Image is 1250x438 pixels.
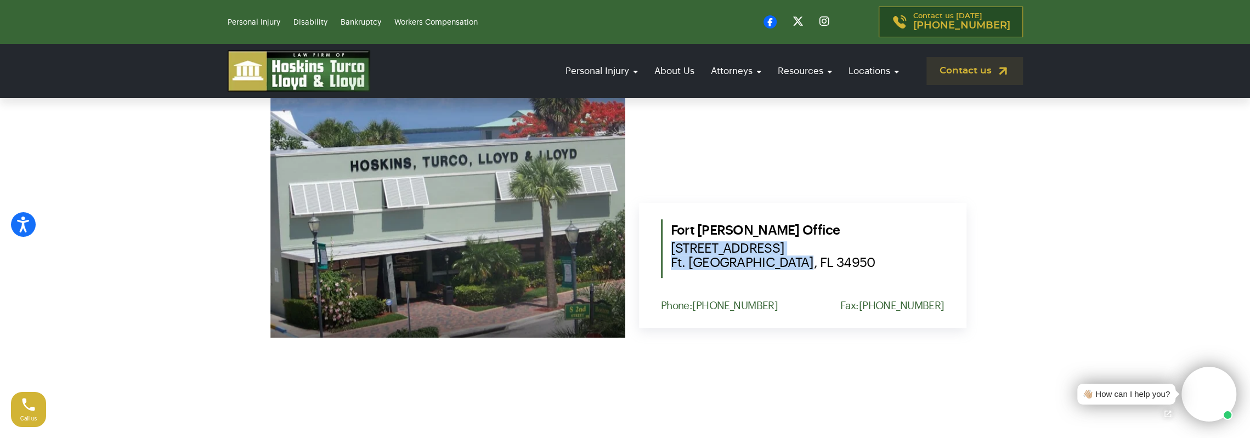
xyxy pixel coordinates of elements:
[705,55,767,87] a: Attorneys
[840,300,944,311] p: Fax:
[843,55,904,87] a: Locations
[879,7,1023,37] a: Contact us [DATE][PHONE_NUMBER]
[1083,388,1170,401] div: 👋🏼 How can I help you?
[649,55,700,87] a: About Us
[293,19,327,26] a: Disability
[671,219,944,270] h5: Fort [PERSON_NAME] Office
[394,19,478,26] a: Workers Compensation
[926,57,1023,85] a: Contact us
[341,19,381,26] a: Bankruptcy
[671,241,944,270] span: [STREET_ADDRESS] Ft. [GEOGRAPHIC_DATA], FL 34950
[913,13,1010,31] p: Contact us [DATE]
[20,416,37,422] span: Call us
[560,55,643,87] a: Personal Injury
[692,300,778,311] a: [PHONE_NUMBER]
[228,19,280,26] a: Personal Injury
[858,300,944,311] a: [PHONE_NUMBER]
[1156,402,1179,425] a: Open chat
[661,300,778,311] p: Phone:
[270,61,625,338] img: Ft Pierce Office
[228,50,370,92] img: logo
[772,55,838,87] a: Resources
[913,20,1010,31] span: [PHONE_NUMBER]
